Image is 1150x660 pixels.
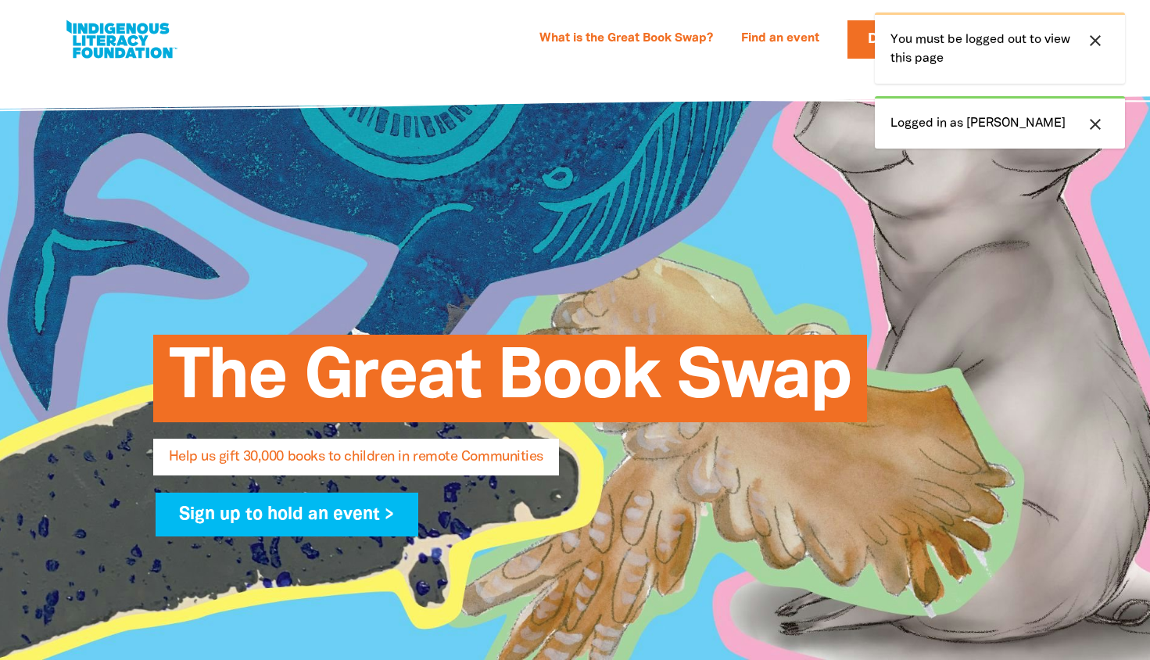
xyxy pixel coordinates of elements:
[530,27,722,52] a: What is the Great Book Swap?
[169,450,543,475] span: Help us gift 30,000 books to children in remote Communities
[169,346,851,422] span: The Great Book Swap
[847,20,946,59] a: Donate
[156,493,419,536] a: Sign up to hold an event >
[732,27,829,52] a: Find an event
[1086,31,1105,50] i: close
[875,13,1125,84] div: You must be logged out to view this page
[1081,30,1109,51] button: close
[1086,115,1105,134] i: close
[1081,114,1109,135] button: close
[875,96,1125,149] div: Logged in as [PERSON_NAME]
